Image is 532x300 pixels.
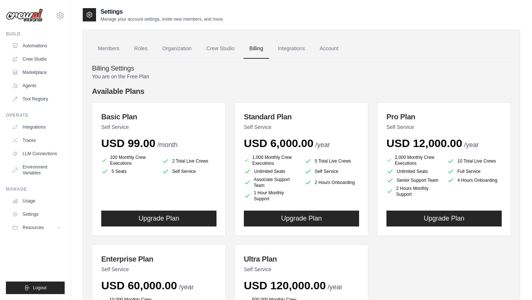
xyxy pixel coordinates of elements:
p: Self Service [244,266,359,273]
li: 10 Total Live Crews [447,156,502,166]
a: Members [92,39,125,59]
h3: Pro Plan [386,112,502,122]
a: Account [314,39,344,59]
button: Upgrade Plan [101,211,216,226]
span: /year [315,141,330,149]
a: Automations [9,40,65,52]
li: Unlimited Seats [244,168,299,175]
a: Environment Variables [9,161,65,179]
p: Self Service [101,123,216,131]
p: You are on the Free Plan [92,73,511,80]
li: 1,000 Monthly Crew Executions [244,154,299,166]
span: USD 12,000.00 [386,137,462,149]
p: Manage your account settings, invite new members, and more. [100,16,224,22]
a: Settings [9,208,65,220]
button: Upgrade Plan [244,211,359,226]
a: Marketplace [9,67,65,78]
img: Logo [6,8,43,23]
span: USD 60,000.00 [101,279,177,292]
span: /month [157,141,178,149]
p: Self Service [244,123,359,131]
a: Crew Studio [201,39,241,59]
li: Associate Support Team [244,177,299,188]
li: Unlimited Seats [386,168,441,175]
li: 2 Hours Monthly Support [386,185,441,197]
li: 2 Total Live Crews [162,156,216,166]
a: Integrations [9,121,65,133]
span: USD 6,000.00 [244,137,313,149]
li: Self Service [304,168,359,175]
h4: Available Plans [92,86,511,96]
div: Build [6,31,65,37]
a: Organization [156,39,197,59]
a: Traces [9,134,65,146]
li: 2,000 Monthly Crew Executions [386,154,441,166]
li: 1 Hour Monthly Support [244,190,299,202]
a: LLM Connections [9,148,65,160]
span: /year [464,141,479,149]
p: Self Service [386,123,502,131]
li: 5 Seats [101,168,156,175]
span: /year [179,283,194,291]
li: Senior Support Team [386,177,441,184]
span: USD 120,000.00 [244,279,326,292]
a: Integrations [272,39,311,59]
li: 4 Hours Onboarding [447,177,502,184]
li: 100 Monthly Crew Executions [101,154,156,166]
span: USD 99.00 [101,137,156,149]
span: Logout [33,285,47,291]
button: Resources [9,222,65,233]
div: Manage [6,186,65,192]
h3: Standard Plan [244,112,359,122]
div: Operate [6,112,65,118]
h3: Enterprise Plan [101,254,216,264]
span: /year [328,283,342,291]
li: Self Service [162,168,216,175]
a: Usage [9,195,65,207]
button: Logout [6,282,65,294]
span: Resources [23,225,44,231]
li: 5 Total Live Crews [304,156,359,166]
h4: Billing Settings [92,65,511,73]
a: Billing [243,39,269,59]
button: Upgrade Plan [386,211,502,226]
h3: Basic Plan [101,112,216,122]
li: Full Service [447,168,502,175]
p: Self Service [101,266,216,273]
a: Roles [128,39,153,59]
h3: Ultra Plan [244,254,359,264]
li: 2 Hours Onboarding [304,177,359,188]
a: Agents [9,80,65,92]
a: Crew Studio [9,53,65,65]
h2: Settings [100,7,224,16]
a: Tool Registry [9,93,65,105]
